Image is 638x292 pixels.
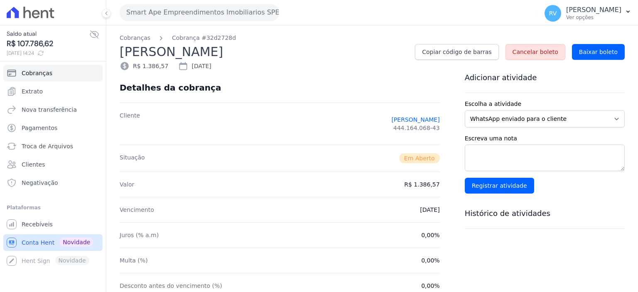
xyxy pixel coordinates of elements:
[22,69,52,77] span: Cobranças
[120,206,154,214] dt: Vencimento
[120,111,140,136] dt: Cliente
[404,180,439,189] dd: R$ 1.386,57
[3,234,103,251] a: Conta Hent Novidade
[465,100,625,108] label: Escolha a atividade
[7,65,99,269] nav: Sidebar
[505,44,565,60] a: Cancelar boleto
[7,203,99,213] div: Plataformas
[7,49,89,57] span: [DATE] 14:24
[566,14,621,21] p: Ver opções
[3,101,103,118] a: Nova transferência
[22,124,57,132] span: Pagamentos
[3,138,103,155] a: Troca de Arquivos
[172,34,236,42] a: Cobrança #32d2728d
[22,179,58,187] span: Negativação
[120,61,168,71] div: R$ 1.386,57
[415,44,498,60] a: Copiar código de barras
[421,282,439,290] dd: 0,00%
[538,2,638,25] button: RV [PERSON_NAME] Ver opções
[3,65,103,81] a: Cobranças
[566,6,621,14] p: [PERSON_NAME]
[465,209,625,218] h3: Histórico de atividades
[120,34,625,42] nav: Breadcrumb
[120,42,408,61] h2: [PERSON_NAME]
[120,231,159,239] dt: Juros (% a.m)
[391,115,439,124] a: [PERSON_NAME]
[579,48,618,56] span: Baixar boleto
[3,83,103,100] a: Extrato
[120,282,222,290] dt: Desconto antes do vencimento (%)
[178,61,211,71] div: [DATE]
[399,153,440,163] span: Em Aberto
[393,124,440,132] span: 444.164.068-43
[465,73,625,83] h3: Adicionar atividade
[7,29,89,38] span: Saldo atual
[465,178,534,194] input: Registrar atividade
[513,48,558,56] span: Cancelar boleto
[22,142,73,150] span: Troca de Arquivos
[22,160,45,169] span: Clientes
[120,34,150,42] a: Cobranças
[572,44,625,60] a: Baixar boleto
[22,106,77,114] span: Nova transferência
[422,48,491,56] span: Copiar código de barras
[421,256,439,265] dd: 0,00%
[22,238,54,247] span: Conta Hent
[120,83,221,93] div: Detalhes da cobrança
[421,231,439,239] dd: 0,00%
[120,256,148,265] dt: Multa (%)
[3,216,103,233] a: Recebíveis
[549,10,557,16] span: RV
[7,38,89,49] span: R$ 107.786,62
[120,153,145,163] dt: Situação
[22,220,53,228] span: Recebíveis
[3,156,103,173] a: Clientes
[120,4,279,21] button: Smart Ape Empreendimentos Imobiliarios SPE LTDA
[3,120,103,136] a: Pagamentos
[420,206,439,214] dd: [DATE]
[22,87,43,96] span: Extrato
[3,174,103,191] a: Negativação
[120,180,134,189] dt: Valor
[465,134,625,143] label: Escreva uma nota
[59,238,93,247] span: Novidade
